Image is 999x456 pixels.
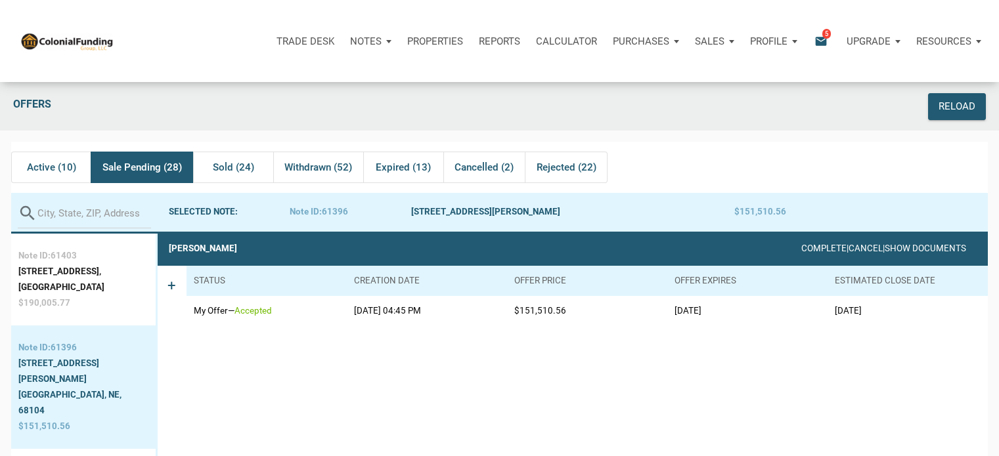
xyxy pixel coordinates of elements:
[350,35,382,47] p: Notes
[742,22,805,61] button: Profile
[885,243,966,253] a: Show Documents
[322,207,348,217] span: 61396
[91,152,192,183] div: Sale Pending (28)
[407,35,463,47] p: Properties
[194,306,228,316] span: My Offer
[411,204,734,220] div: [STREET_ADDRESS][PERSON_NAME]
[750,35,788,47] p: Profile
[37,199,151,228] input: City, State, ZIP, Address
[399,22,471,61] a: Properties
[537,159,596,175] span: Rejected (22)
[169,204,290,220] div: Selected note:
[18,251,51,260] span: Note ID:
[277,35,334,47] p: Trade Desk
[18,264,104,280] div: [STREET_ADDRESS],
[51,251,77,260] span: 61403
[7,93,795,120] div: Offers
[347,266,507,296] th: Creation date
[18,280,104,295] div: [GEOGRAPHIC_DATA]
[605,22,687,61] button: Purchases
[734,204,856,220] div: $151,510.56
[847,243,849,253] span: |
[507,266,667,296] th: Offer price
[213,159,254,175] span: Sold (24)
[536,35,597,47] p: Calculator
[805,22,839,61] button: email5
[847,35,891,47] p: Upgrade
[667,266,828,296] th: Offer Expires
[193,152,273,183] div: Sold (24)
[801,243,847,253] a: Complete
[507,296,667,326] td: $151,510.56
[695,35,724,47] p: Sales
[273,152,363,183] div: Withdrawn (52)
[883,243,885,253] span: |
[613,35,669,47] p: Purchases
[363,152,443,183] div: Expired (13)
[839,22,908,61] button: Upgrade
[471,22,528,61] button: Reports
[849,243,883,253] a: Cancel
[828,266,988,296] th: Estimated Close Date
[342,22,399,61] button: Notes
[443,152,525,183] div: Cancelled (2)
[376,159,431,175] span: Expired (13)
[18,295,104,311] div: $190,005.77
[525,152,608,183] div: Rejected (22)
[687,22,742,61] button: Sales
[908,22,989,61] button: Resources
[284,159,352,175] span: Withdrawn (52)
[167,277,176,316] span: +
[234,306,272,316] span: accepted
[939,99,975,114] div: Reload
[228,306,234,316] span: —
[813,33,829,49] i: email
[27,159,76,175] span: Active (10)
[269,22,342,61] button: Trade Desk
[828,296,988,326] td: [DATE]
[667,296,828,326] td: [DATE]
[20,31,114,51] img: NoteUnlimited
[169,241,237,257] div: [PERSON_NAME]
[822,28,831,39] span: 5
[11,152,91,183] div: Active (10)
[102,159,182,175] span: Sale Pending (28)
[455,159,514,175] span: Cancelled (2)
[347,296,507,326] td: [DATE] 04:45 PM
[479,35,520,47] p: Reports
[187,266,347,296] th: Status
[928,93,986,120] button: Reload
[916,35,971,47] p: Resources
[18,203,37,223] i: search
[528,22,605,61] a: Calculator
[290,207,322,217] span: Note ID:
